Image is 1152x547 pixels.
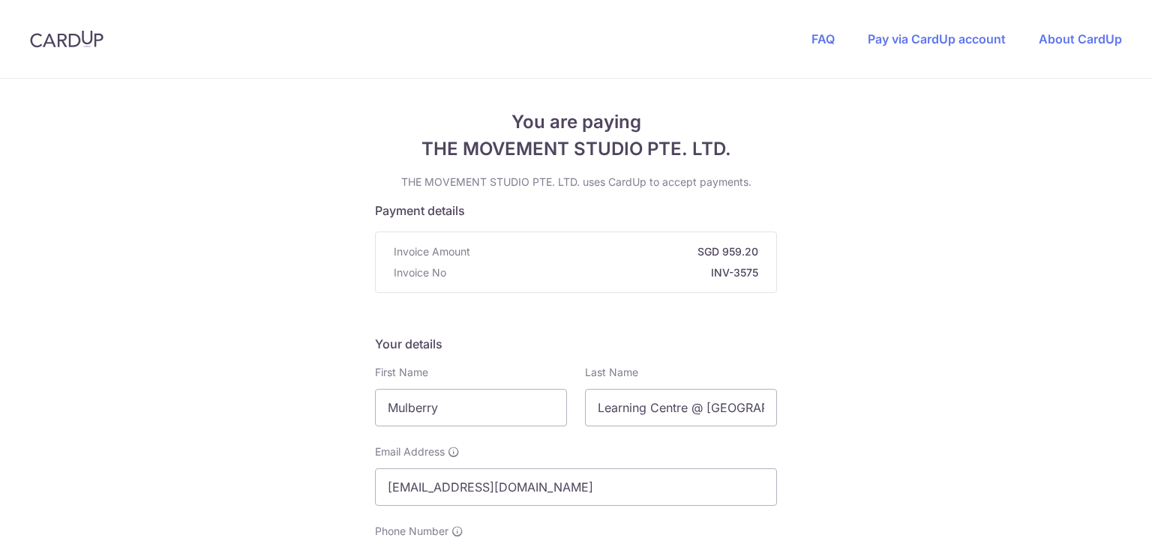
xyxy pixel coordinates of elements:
span: Email Address [375,444,445,459]
strong: INV-3575 [452,265,758,280]
a: FAQ [811,31,835,46]
span: You are paying [375,109,777,136]
span: THE MOVEMENT STUDIO PTE. LTD. [375,136,777,163]
img: CardUp [30,30,103,48]
p: THE MOVEMENT STUDIO PTE. LTD. uses CardUp to accept payments. [375,175,777,190]
span: Invoice Amount [394,244,470,259]
a: About CardUp [1039,31,1122,46]
span: Phone Number [375,524,448,539]
label: Last Name [585,365,638,380]
strong: SGD 959.20 [476,244,758,259]
label: First Name [375,365,428,380]
input: Last name [585,389,777,426]
h5: Payment details [375,202,777,220]
input: Email address [375,468,777,506]
a: Pay via CardUp account [868,31,1006,46]
h5: Your details [375,335,777,353]
span: Invoice No [394,265,446,280]
input: First name [375,389,567,426]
